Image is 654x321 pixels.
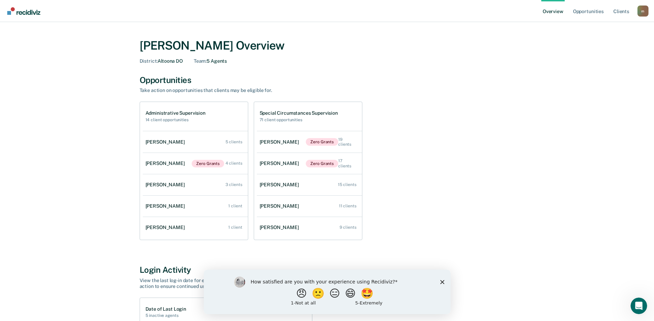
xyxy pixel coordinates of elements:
div: [PERSON_NAME] [145,160,188,166]
div: [PERSON_NAME] [260,225,302,230]
div: 17 clients [338,158,356,168]
h1: Date of Last Login [145,306,186,312]
span: District : [140,58,158,64]
a: [PERSON_NAME] 11 clients [257,196,362,216]
a: [PERSON_NAME] 1 client [143,218,248,237]
a: [PERSON_NAME] 5 clients [143,132,248,152]
div: 3 clients [225,182,242,187]
h1: Administrative Supervision [145,110,205,116]
div: 4 clients [225,161,242,166]
div: [PERSON_NAME] [260,160,302,166]
div: 9 clients [340,225,356,230]
iframe: Survey by Kim from Recidiviz [204,270,451,314]
a: [PERSON_NAME] 1 client [143,196,248,216]
div: 15 clients [338,182,356,187]
img: Recidiviz [7,7,40,15]
div: Altoona DO [140,58,183,64]
div: 1 client [228,204,242,208]
div: 5 Agents [194,58,227,64]
div: [PERSON_NAME] [260,203,302,209]
div: 11 clients [339,204,356,208]
div: [PERSON_NAME] [145,139,188,145]
div: [PERSON_NAME] Overview [140,39,515,53]
div: Opportunities [140,75,515,85]
h2: 71 client opportunities [260,117,338,122]
h1: Special Circumstances Supervision [260,110,338,116]
a: [PERSON_NAME]Zero Grants 17 clients [257,152,362,175]
div: [PERSON_NAME] [145,182,188,188]
div: 1 client [228,225,242,230]
span: Team : [194,58,207,64]
button: Profile dropdown button [637,6,648,17]
div: [PERSON_NAME] [145,203,188,209]
span: Zero Grants [306,138,338,146]
a: [PERSON_NAME] 15 clients [257,175,362,195]
div: [PERSON_NAME] [260,139,302,145]
iframe: Intercom live chat [631,298,647,314]
span: Zero Grants [192,160,224,167]
a: [PERSON_NAME]Zero Grants 19 clients [257,130,362,154]
div: [PERSON_NAME] [145,225,188,230]
h2: 14 client opportunities [145,117,205,122]
div: [PERSON_NAME] [260,182,302,188]
div: m [637,6,648,17]
a: [PERSON_NAME]Zero Grants 4 clients [143,153,248,174]
div: 5 clients [225,139,242,144]
a: [PERSON_NAME] 3 clients [143,175,248,195]
div: Login Activity [140,265,515,275]
div: View the last log-in date for each agent. Any agent inactive for over 30 days will be flagged, so... [140,278,381,289]
div: 19 clients [338,137,356,147]
span: Zero Grants [306,160,338,167]
div: Take action on opportunities that clients may be eligible for. [140,87,381,93]
h2: 5 inactive agents [145,313,186,318]
a: [PERSON_NAME] 9 clients [257,218,362,237]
